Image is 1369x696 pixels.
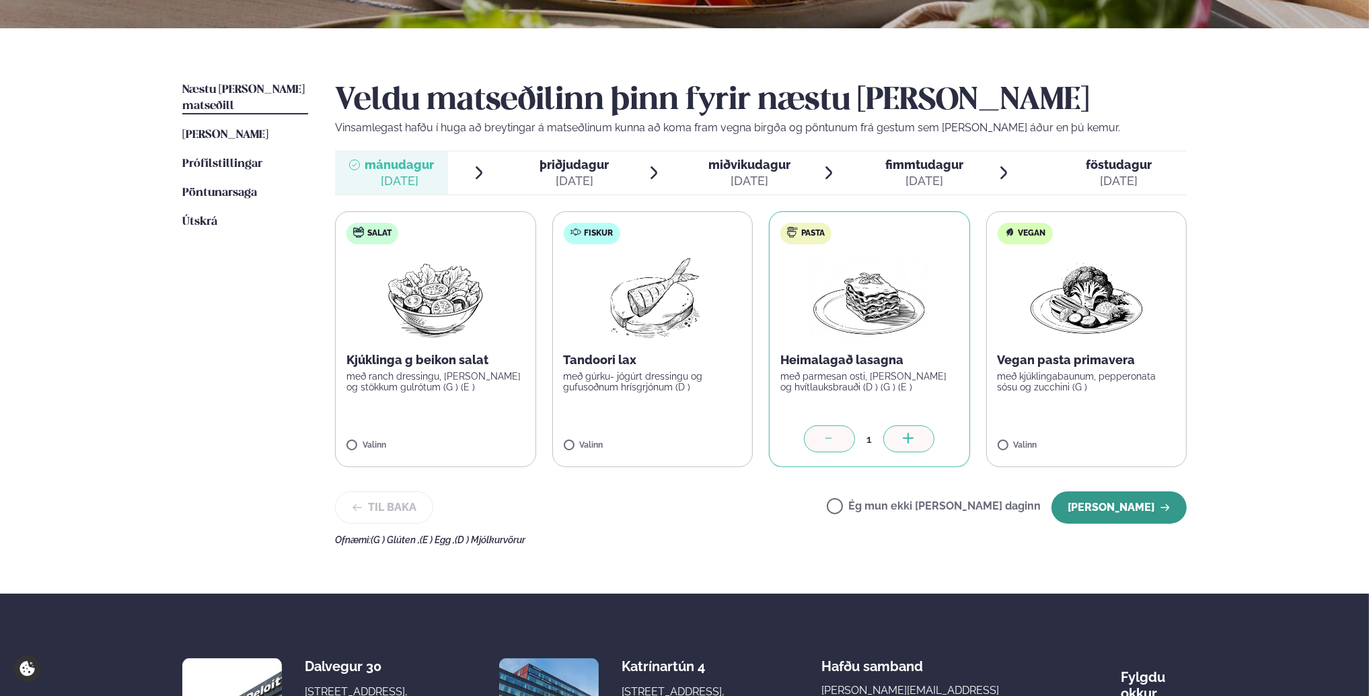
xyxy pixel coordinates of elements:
[708,158,790,172] span: miðvikudagur
[182,216,217,228] span: Útskrá
[564,352,742,368] p: Tandoori lax
[585,228,614,239] span: Fiskur
[564,371,742,392] p: með gúrku- jógúrt dressingu og gufusoðnum hrísgrjónum (D )
[708,173,790,189] div: [DATE]
[1027,255,1146,341] img: Vegan.png
[821,648,923,674] span: Hafðu samband
[801,228,825,239] span: Pasta
[13,655,41,683] a: Cookie settings
[1086,158,1152,172] span: föstudagur
[540,158,609,172] span: þriðjudagur
[998,352,1176,368] p: Vegan pasta primavera
[622,658,729,674] div: Katrínartún 4
[367,228,392,239] span: Salat
[455,534,525,545] span: (D ) Mjólkurvörur
[1086,173,1152,189] div: [DATE]
[182,127,268,143] a: [PERSON_NAME]
[810,255,928,341] img: Lasagna.png
[376,255,495,341] img: Salad.png
[335,120,1187,136] p: Vinsamlegast hafðu í huga að breytingar á matseðlinum kunna að koma fram vegna birgða og pöntunum...
[780,371,959,392] p: með parmesan osti, [PERSON_NAME] og hvítlauksbrauði (D ) (G ) (E )
[335,82,1187,120] h2: Veldu matseðilinn þinn fyrir næstu [PERSON_NAME]
[346,371,525,392] p: með ranch dressingu, [PERSON_NAME] og stökkum gulrótum (G ) (E )
[885,173,963,189] div: [DATE]
[182,185,257,201] a: Pöntunarsaga
[1019,228,1046,239] span: Vegan
[353,227,364,238] img: salad.svg
[182,156,262,172] a: Prófílstillingar
[305,658,412,674] div: Dalvegur 30
[570,227,581,238] img: fish.svg
[182,158,262,170] span: Prófílstillingar
[182,214,217,230] a: Útskrá
[540,173,609,189] div: [DATE]
[365,173,435,189] div: [DATE]
[593,255,712,341] img: Fish.png
[182,82,308,114] a: Næstu [PERSON_NAME] matseðill
[335,534,1187,545] div: Ofnæmi:
[1051,491,1187,524] button: [PERSON_NAME]
[998,371,1176,392] p: með kjúklingabaunum, pepperonata sósu og zucchini (G )
[885,158,963,172] span: fimmtudagur
[335,491,433,524] button: Til baka
[780,352,959,368] p: Heimalagað lasagna
[371,534,420,545] span: (G ) Glúten ,
[182,129,268,141] span: [PERSON_NAME]
[1004,227,1015,238] img: Vegan.svg
[365,158,435,172] span: mánudagur
[182,187,257,199] span: Pöntunarsaga
[855,431,883,447] div: 1
[420,534,455,545] span: (E ) Egg ,
[787,227,798,238] img: pasta.svg
[182,84,305,112] span: Næstu [PERSON_NAME] matseðill
[346,352,525,368] p: Kjúklinga g beikon salat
